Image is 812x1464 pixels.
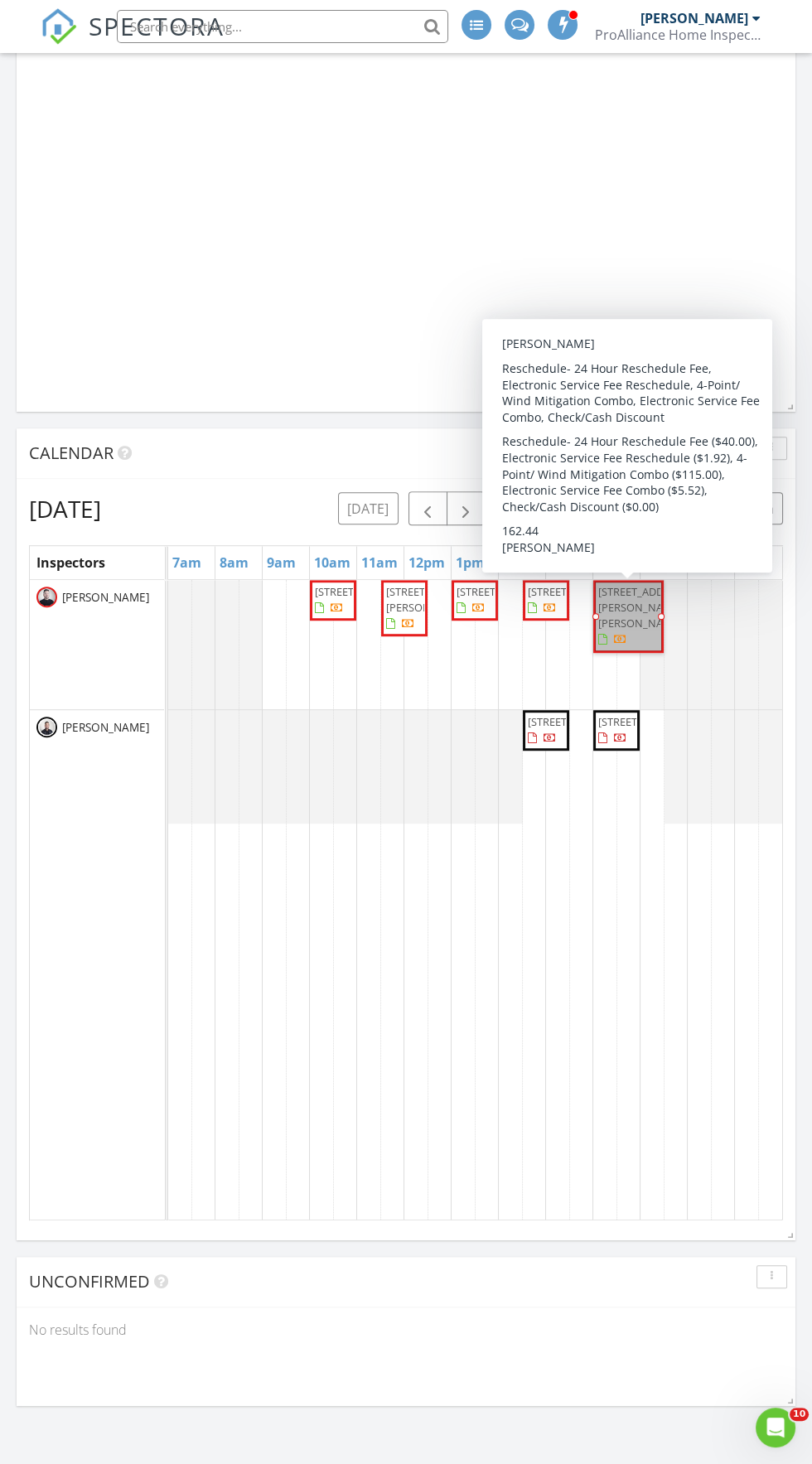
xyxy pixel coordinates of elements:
[215,549,253,576] a: 8am
[59,719,152,736] span: [PERSON_NAME]
[29,442,114,464] span: Calendar
[117,10,448,43] input: Search everything...
[408,491,447,525] button: Previous day
[338,492,399,524] button: [DATE]
[315,584,408,599] span: [STREET_ADDRESS]
[29,492,101,525] h2: [DATE]
[688,549,725,576] a: 6pm
[447,491,486,525] button: Next day
[36,717,57,737] img: picsart_230407_183509483.jpeg
[790,1408,809,1421] span: 10
[499,549,536,576] a: 2pm
[89,8,225,43] span: SPECTORA
[41,22,225,57] a: SPECTORA
[59,589,152,606] span: [PERSON_NAME]
[263,549,300,576] a: 9am
[531,492,573,524] button: day
[598,714,691,729] span: [STREET_ADDRESS]
[41,8,77,45] img: The Best Home Inspection Software - Spectora
[310,549,355,576] a: 10am
[29,1270,150,1292] span: Unconfirmed
[722,492,783,524] button: month
[572,492,622,524] button: week
[528,584,621,599] span: [STREET_ADDRESS]
[546,549,583,576] a: 3pm
[640,10,748,27] div: [PERSON_NAME]
[36,587,57,607] img: jww1bnnv188704388.jpeg
[495,492,532,524] button: list
[528,714,621,729] span: [STREET_ADDRESS]
[640,549,678,576] a: 5pm
[735,549,772,576] a: 7pm
[168,549,205,576] a: 7am
[457,584,549,599] span: [STREET_ADDRESS]
[404,549,449,576] a: 12pm
[676,492,723,524] button: 4 wk
[386,584,479,615] span: [STREET_ADDRESS][PERSON_NAME]
[593,549,631,576] a: 4pm
[595,27,761,43] div: ProAlliance Home Inspections
[621,492,678,524] button: cal wk
[17,1307,795,1352] div: No results found
[452,549,489,576] a: 1pm
[756,1408,795,1447] iframe: Intercom live chat
[357,549,402,576] a: 11am
[36,553,105,572] span: Inspectors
